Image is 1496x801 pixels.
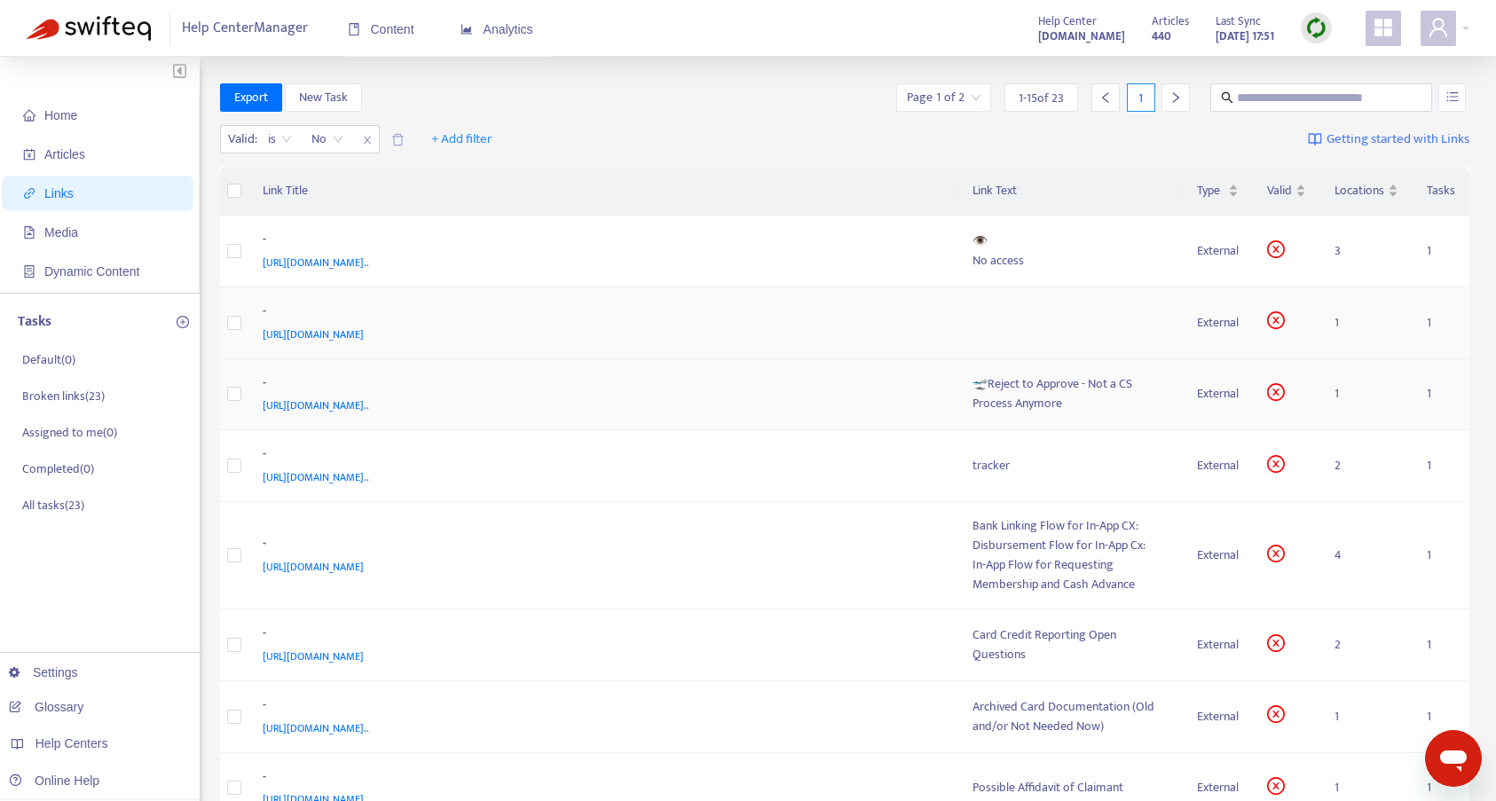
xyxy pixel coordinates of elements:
[356,130,379,151] span: close
[263,695,938,719] div: -
[18,311,51,333] p: Tasks
[1197,384,1239,404] div: External
[263,767,938,790] div: -
[23,148,35,161] span: account-book
[1267,311,1285,329] span: close-circle
[23,187,35,200] span: link
[263,397,369,414] span: [URL][DOMAIN_NAME]..
[972,697,1169,736] div: Archived Card Documentation (Old and/or Not Needed Now)
[263,624,938,647] div: -
[263,558,364,576] span: [URL][DOMAIN_NAME]
[418,125,506,153] button: + Add filter
[248,167,958,216] th: Link Title
[972,778,1169,797] div: Possible Affidavit of Claimant
[44,264,139,279] span: Dynamic Content
[1038,26,1125,46] a: [DOMAIN_NAME]
[285,83,362,112] button: New Task
[1308,125,1469,153] a: Getting started with Links
[1152,27,1171,46] strong: 440
[1413,287,1469,359] td: 1
[177,316,189,328] span: plus-circle
[972,555,1169,594] div: In-App Flow for Requesting Membership and Cash Advance
[44,147,85,161] span: Articles
[1413,359,1469,431] td: 1
[22,350,75,369] p: Default ( 0 )
[1267,240,1285,258] span: close-circle
[972,374,1169,413] div: 🛫Reject to Approve - Not a CS Process Anymore
[263,254,369,271] span: [URL][DOMAIN_NAME]..
[1305,17,1327,39] img: sync.dc5367851b00ba804db3.png
[1267,455,1285,473] span: close-circle
[1320,502,1413,609] td: 4
[1197,778,1239,797] div: External
[1320,287,1413,359] td: 1
[268,126,292,153] span: is
[1413,502,1469,609] td: 1
[1320,430,1413,502] td: 2
[972,251,1169,271] div: No access
[9,774,99,788] a: Online Help
[44,108,77,122] span: Home
[972,232,1169,251] div: 👁️
[1038,12,1097,31] span: Help Center
[461,23,473,35] span: area-chart
[263,444,938,467] div: -
[1038,27,1125,46] strong: [DOMAIN_NAME]
[1413,167,1469,216] th: Tasks
[1267,181,1292,200] span: Valid
[1267,705,1285,723] span: close-circle
[1197,546,1239,565] div: External
[44,186,74,200] span: Links
[1413,430,1469,502] td: 1
[972,536,1169,555] div: Disbursement Flow for In-App Cx:
[22,496,84,514] p: All tasks ( 23 )
[1320,216,1413,287] td: 3
[263,302,938,325] div: -
[1320,359,1413,431] td: 1
[1253,167,1320,216] th: Valid
[263,719,369,737] span: [URL][DOMAIN_NAME]..
[1320,681,1413,753] td: 1
[348,23,360,35] span: book
[972,456,1169,475] div: tracker
[1216,27,1274,46] strong: [DATE] 17:51
[1267,383,1285,401] span: close-circle
[958,167,1184,216] th: Link Text
[1327,130,1469,150] span: Getting started with Links
[44,225,78,240] span: Media
[1197,313,1239,333] div: External
[1267,545,1285,562] span: close-circle
[263,648,364,665] span: [URL][DOMAIN_NAME]
[22,387,105,405] p: Broken links ( 23 )
[431,129,492,150] span: + Add filter
[972,625,1169,664] div: Card Credit Reporting Open Questions
[1425,730,1482,787] iframe: Button to launch messaging window
[1413,681,1469,753] td: 1
[22,423,117,442] p: Assigned to me ( 0 )
[1169,91,1182,104] span: right
[1197,456,1239,475] div: External
[23,109,35,122] span: home
[1267,777,1285,795] span: close-circle
[1197,635,1239,655] div: External
[972,516,1169,536] div: Bank Linking Flow for In-App CX:
[182,12,308,45] span: Help Center Manager
[1438,83,1466,112] button: unordered-list
[220,83,282,112] button: Export
[23,265,35,278] span: container
[263,534,938,557] div: -
[1216,12,1261,31] span: Last Sync
[1152,12,1189,31] span: Articles
[221,126,260,153] span: Valid :
[22,459,94,478] p: Completed ( 0 )
[1127,83,1155,112] div: 1
[311,126,343,153] span: No
[1019,89,1064,107] span: 1 - 15 of 23
[9,700,83,714] a: Glossary
[1428,17,1449,38] span: user
[348,22,414,36] span: Content
[461,22,533,36] span: Analytics
[1446,90,1459,103] span: unordered-list
[1099,91,1112,104] span: left
[263,468,369,486] span: [URL][DOMAIN_NAME]..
